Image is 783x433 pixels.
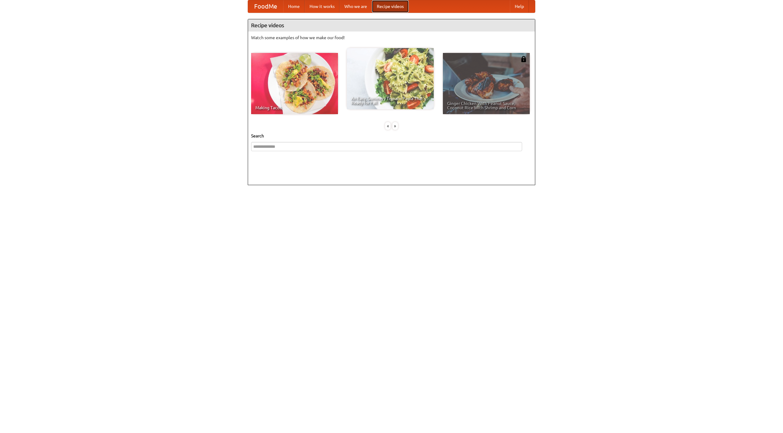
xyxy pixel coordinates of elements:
h4: Recipe videos [248,19,535,32]
span: Making Tacos [255,106,334,110]
div: « [385,122,391,130]
img: 483408.png [521,56,527,62]
h5: Search [251,133,532,139]
a: Recipe videos [372,0,409,13]
a: Home [283,0,305,13]
a: Help [510,0,529,13]
a: Who we are [340,0,372,13]
p: Watch some examples of how we make our food! [251,35,532,41]
a: An Easy, Summery Tomato Pasta That's Ready for Fall [347,48,434,109]
a: Making Tacos [251,53,338,114]
a: How it works [305,0,340,13]
div: » [392,122,398,130]
a: FoodMe [248,0,283,13]
span: An Easy, Summery Tomato Pasta That's Ready for Fall [351,96,429,105]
